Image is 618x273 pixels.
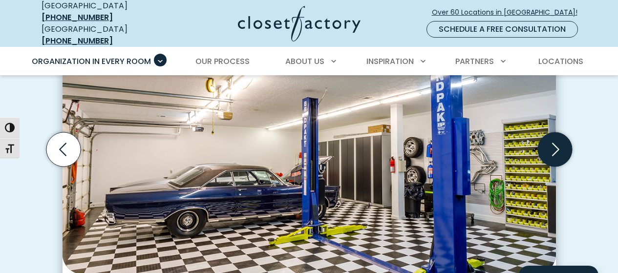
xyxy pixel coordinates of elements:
[432,7,585,18] span: Over 60 Locations in [GEOGRAPHIC_DATA]!
[455,56,494,67] span: Partners
[538,56,583,67] span: Locations
[32,56,151,67] span: Organization in Every Room
[238,6,361,42] img: Closet Factory Logo
[42,35,113,46] a: [PHONE_NUMBER]
[42,12,113,23] a: [PHONE_NUMBER]
[43,128,85,170] button: Previous slide
[25,48,594,75] nav: Primary Menu
[285,56,324,67] span: About Us
[431,4,586,21] a: Over 60 Locations in [GEOGRAPHIC_DATA]!
[195,56,250,67] span: Our Process
[42,23,161,47] div: [GEOGRAPHIC_DATA]
[534,128,576,170] button: Next slide
[366,56,414,67] span: Inspiration
[426,21,578,38] a: Schedule a Free Consultation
